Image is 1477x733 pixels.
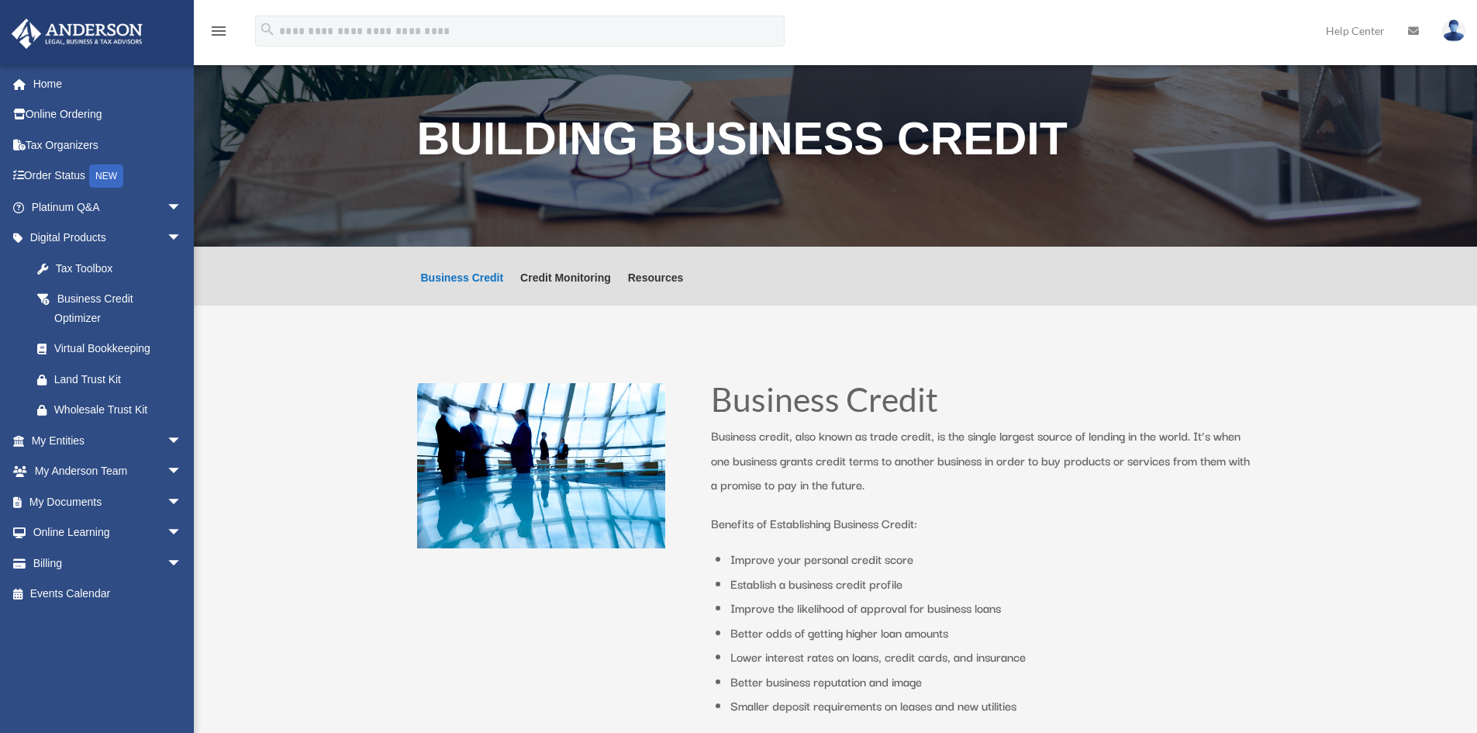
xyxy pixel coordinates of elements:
[167,548,198,579] span: arrow_drop_down
[11,517,205,548] a: Online Learningarrow_drop_down
[167,425,198,457] span: arrow_drop_down
[730,547,1254,572] li: Improve your personal credit score
[11,456,205,487] a: My Anderson Teamarrow_drop_down
[11,579,205,610] a: Events Calendar
[730,669,1254,694] li: Better business reputation and image
[54,259,186,278] div: Tax Toolbox
[11,425,205,456] a: My Entitiesarrow_drop_down
[259,21,276,38] i: search
[22,253,205,284] a: Tax Toolbox
[167,456,198,488] span: arrow_drop_down
[11,130,205,161] a: Tax Organizers
[11,486,205,517] a: My Documentsarrow_drop_down
[628,272,684,306] a: Resources
[730,596,1254,621] li: Improve the likelihood of approval for business loans
[54,339,186,358] div: Virtual Bookkeeping
[22,364,205,395] a: Land Trust Kit
[89,164,123,188] div: NEW
[11,68,205,99] a: Home
[730,645,1254,669] li: Lower interest rates on loans, credit cards, and insurance
[209,22,228,40] i: menu
[417,116,1254,170] h1: Building Business Credit
[11,548,205,579] a: Billingarrow_drop_down
[167,486,198,518] span: arrow_drop_down
[730,572,1254,596] li: Establish a business credit profile
[711,511,1254,536] p: Benefits of Establishing Business Credit:
[167,223,198,254] span: arrow_drop_down
[11,161,205,192] a: Order StatusNEW
[1442,19,1465,42] img: User Pic
[520,272,611,306] a: Credit Monitoring
[167,517,198,549] span: arrow_drop_down
[11,99,205,130] a: Online Ordering
[730,693,1254,718] li: Smaller deposit requirements on leases and new utilities
[7,19,147,49] img: Anderson Advisors Platinum Portal
[11,192,205,223] a: Platinum Q&Aarrow_drop_down
[11,223,205,254] a: Digital Productsarrow_drop_down
[22,334,205,365] a: Virtual Bookkeeping
[54,400,186,420] div: Wholesale Trust Kit
[22,284,198,334] a: Business Credit Optimizer
[711,383,1254,424] h1: Business Credit
[54,289,178,327] div: Business Credit Optimizer
[209,27,228,40] a: menu
[167,192,198,223] span: arrow_drop_down
[730,621,1254,645] li: Better odds of getting higher loan amounts
[417,383,665,549] img: business people talking in office
[22,395,205,426] a: Wholesale Trust Kit
[54,370,186,389] div: Land Trust Kit
[711,424,1254,511] p: Business credit, also known as trade credit, is the single largest source of lending in the world...
[421,272,504,306] a: Business Credit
